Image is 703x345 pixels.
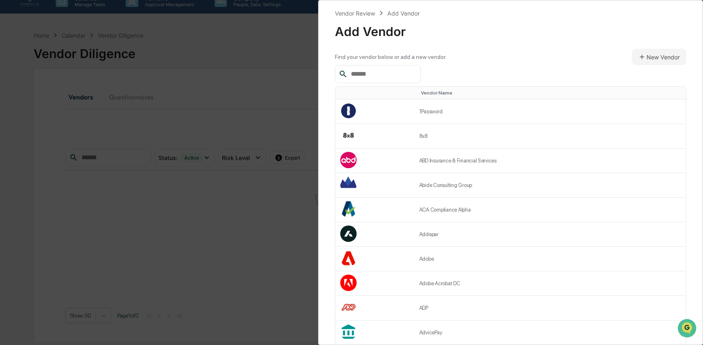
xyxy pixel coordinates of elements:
td: Adobe [414,247,686,271]
img: Vendor Logo [340,176,357,193]
td: 1Password [414,99,686,124]
a: Powered byPylon [58,138,99,145]
img: Vendor Logo [340,103,357,119]
div: Add Vendor [387,10,420,17]
div: 🗄️ [59,104,66,110]
span: Preclearance [16,103,53,111]
div: Vendor Review [335,10,375,17]
img: Vendor Logo [340,275,357,291]
div: 🖐️ [8,104,15,110]
img: Vendor Logo [340,225,357,242]
a: 🗄️Attestations [56,100,105,115]
td: 8x8 [414,124,686,149]
img: Vendor Logo [340,299,357,316]
td: ADP [414,296,686,320]
div: Find your vendor below or add a new vendor. [335,54,446,60]
span: Attestations [68,103,102,111]
button: New Vendor [632,49,686,65]
td: ACA Compliance Alpha [414,198,686,222]
a: 🔎Data Lookup [5,115,55,130]
iframe: Open customer support [677,318,699,340]
p: How can we help? [8,17,149,30]
div: Toggle SortBy [342,90,411,96]
td: ABD Insurance & Financial Services [414,149,686,173]
img: 1746055101610-c473b297-6a78-478c-a979-82029cc54cd1 [8,63,23,77]
img: Vendor Logo [340,152,357,168]
div: 🔎 [8,120,15,126]
img: Vendor Logo [340,127,357,144]
div: We're available if you need us! [28,71,104,77]
button: Start new chat [139,65,149,75]
td: Abide Consulting Group [414,173,686,198]
img: Vendor Logo [340,250,357,266]
img: Vendor Logo [340,201,357,217]
div: Toggle SortBy [421,90,683,96]
td: AdvicePay [414,320,686,345]
div: Add Vendor [335,18,687,39]
td: Adobe Acrobat DC [414,271,686,296]
span: Data Lookup [16,119,52,127]
div: Start new chat [28,63,134,71]
span: Pylon [81,139,99,145]
a: 🖐️Preclearance [5,100,56,115]
td: Addepar [414,222,686,247]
